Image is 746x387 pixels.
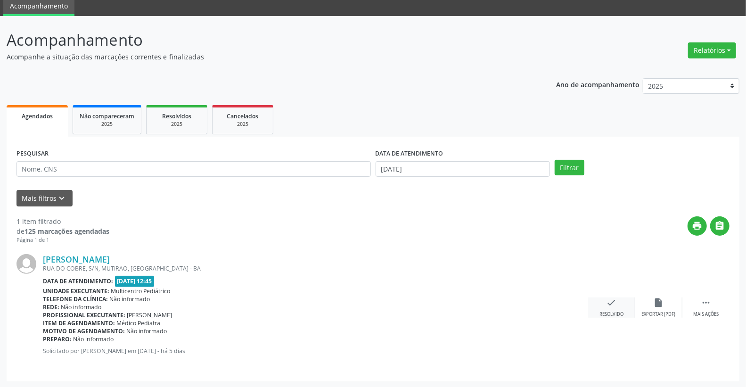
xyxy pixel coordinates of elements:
[22,112,53,120] span: Agendados
[25,227,109,236] strong: 125 marcações agendadas
[43,303,59,311] b: Rede:
[43,264,588,272] div: RUA DO COBRE, S/N, MUTIRAO, [GEOGRAPHIC_DATA] - BA
[43,335,72,343] b: Preparo:
[654,297,664,308] i: insert_drive_file
[556,78,639,90] p: Ano de acompanhamento
[607,297,617,308] i: check
[117,319,161,327] span: Médico Pediatra
[43,277,113,285] b: Data de atendimento:
[110,295,150,303] span: Não informado
[16,216,109,226] div: 1 item filtrado
[16,147,49,161] label: PESQUISAR
[688,216,707,236] button: print
[127,311,172,319] span: [PERSON_NAME]
[692,221,703,231] i: print
[74,335,114,343] span: Não informado
[162,112,191,120] span: Resolvidos
[43,311,125,319] b: Profissional executante:
[80,112,134,120] span: Não compareceram
[43,347,588,355] p: Solicitado por [PERSON_NAME] em [DATE] - há 5 dias
[701,297,711,308] i: 
[16,254,36,274] img: img
[599,311,623,318] div: Resolvido
[80,121,134,128] div: 2025
[219,121,266,128] div: 2025
[376,161,550,177] input: Selecione um intervalo
[111,287,171,295] span: Multicentro Pediátrico
[43,327,125,335] b: Motivo de agendamento:
[43,254,110,264] a: [PERSON_NAME]
[16,226,109,236] div: de
[43,295,108,303] b: Telefone da clínica:
[710,216,730,236] button: 
[16,161,371,177] input: Nome, CNS
[57,193,67,204] i: keyboard_arrow_down
[555,160,584,176] button: Filtrar
[61,303,102,311] span: Não informado
[642,311,676,318] div: Exportar (PDF)
[7,28,520,52] p: Acompanhamento
[7,52,520,62] p: Acompanhe a situação das marcações correntes e finalizadas
[16,190,73,206] button: Mais filtroskeyboard_arrow_down
[376,147,443,161] label: DATA DE ATENDIMENTO
[153,121,200,128] div: 2025
[715,221,725,231] i: 
[693,311,719,318] div: Mais ações
[688,42,736,58] button: Relatórios
[43,319,115,327] b: Item de agendamento:
[115,276,155,287] span: [DATE] 12:45
[227,112,259,120] span: Cancelados
[43,287,109,295] b: Unidade executante:
[127,327,167,335] span: Não informado
[16,236,109,244] div: Página 1 de 1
